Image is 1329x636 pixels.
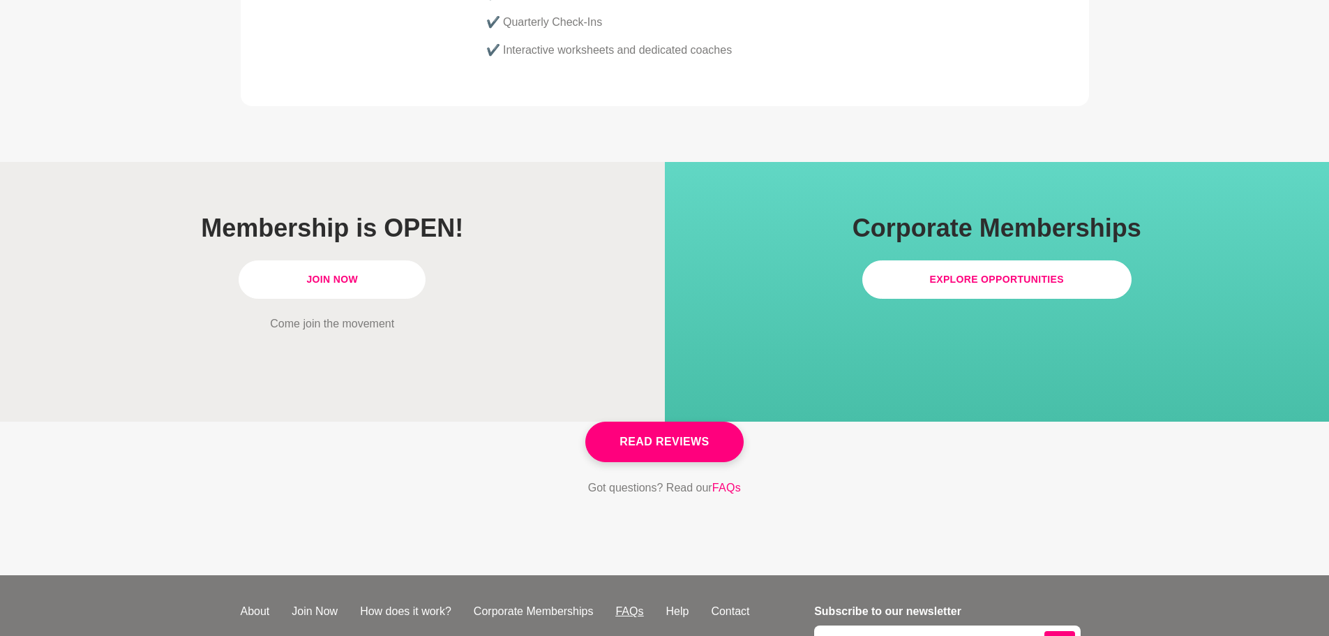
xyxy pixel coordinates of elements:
[585,422,743,462] a: Read Reviews
[712,479,742,497] a: FAQs
[862,260,1132,299] a: Explore Opportunities
[814,603,1080,620] h4: Subscribe to our newsletter
[654,603,700,620] a: Help
[87,212,578,244] h1: Membership is OPEN!
[463,603,605,620] a: Corporate Memberships
[349,603,463,620] a: How does it work?
[751,212,1242,244] h1: Corporate Memberships
[280,603,349,620] a: Join Now
[230,603,281,620] a: About
[604,603,654,620] a: FAQs
[700,603,760,620] a: Contact
[486,42,1022,59] p: ✔️ Interactive worksheets and dedicated coaches
[486,14,1022,31] p: ✔️ Quarterly Check-Ins
[588,479,742,497] p: Got questions? Read our
[87,316,578,332] p: Come join the movement
[239,260,426,299] a: Join Now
